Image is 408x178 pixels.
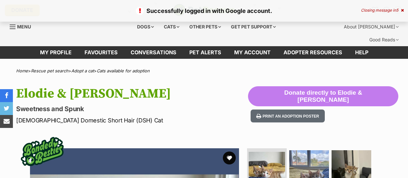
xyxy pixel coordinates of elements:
[183,46,228,59] a: Pet alerts
[16,86,248,101] h1: Elodie & [PERSON_NAME]
[16,126,68,177] img: bonded besties
[31,68,68,73] a: Rescue pet search
[226,20,280,33] div: Get pet support
[339,20,403,33] div: About [PERSON_NAME]
[16,68,28,73] a: Home
[251,110,325,123] button: Print an adoption poster
[78,46,124,59] a: Favourites
[365,33,403,46] div: Good Reads
[97,68,150,73] a: Cats available for adoption
[17,24,31,29] span: Menu
[6,6,402,15] p: Successfully logged in with Google account.
[34,46,78,59] a: My profile
[133,20,158,33] div: Dogs
[223,152,236,164] button: favourite
[10,20,35,32] a: Menu
[228,46,277,59] a: My account
[349,46,375,59] a: Help
[16,104,248,113] p: Sweetness and Spunk
[248,86,398,106] button: Donate directly to Elodie & [PERSON_NAME]
[185,20,225,33] div: Other pets
[396,8,398,13] span: 5
[277,46,349,59] a: Adopter resources
[124,46,183,59] a: conversations
[159,20,184,33] div: Cats
[16,116,248,125] p: [DEMOGRAPHIC_DATA] Domestic Short Hair (DSH) Cat
[71,68,94,73] a: Adopt a cat
[361,8,404,13] div: Closing message in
